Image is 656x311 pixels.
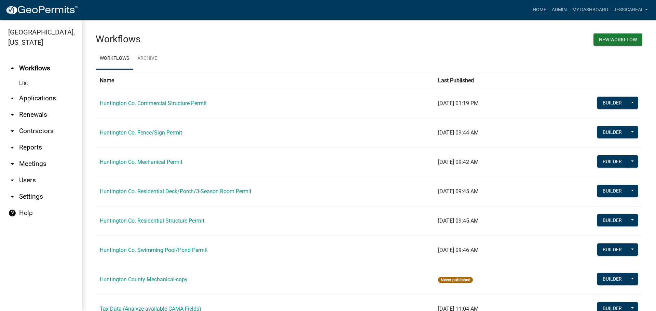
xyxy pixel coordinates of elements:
a: Huntington Co. Fence/Sign Permit [100,129,182,136]
button: Builder [597,243,627,256]
a: My Dashboard [570,3,611,16]
span: [DATE] 01:19 PM [438,100,479,107]
th: Last Published [434,72,537,89]
span: Never published [438,277,473,283]
a: Workflows [96,48,133,70]
span: [DATE] 09:46 AM [438,247,479,253]
span: [DATE] 09:45 AM [438,217,479,224]
a: Huntington Co. Mechanical Permit [100,159,182,165]
i: arrow_drop_down [8,94,16,102]
a: Huntington County Mechanical-copy [100,276,188,283]
i: arrow_drop_down [8,160,16,168]
button: Builder [597,273,627,285]
i: arrow_drop_down [8,111,16,119]
i: arrow_drop_down [8,143,16,152]
span: [DATE] 09:44 AM [438,129,479,136]
button: Builder [597,155,627,168]
i: arrow_drop_down [8,127,16,135]
a: Huntington Co. Residential Structure Permit [100,217,204,224]
a: JessicaBeal [611,3,651,16]
th: Name [96,72,434,89]
span: [DATE] 09:45 AM [438,188,479,195]
a: Huntington Co. Commercial Structure Permit [100,100,207,107]
i: arrow_drop_down [8,193,16,201]
a: Home [530,3,549,16]
button: Builder [597,126,627,138]
button: Builder [597,185,627,197]
i: arrow_drop_up [8,64,16,72]
button: New Workflow [593,33,642,46]
a: Archive [133,48,161,70]
i: help [8,209,16,217]
a: Huntington Co. Residential Deck/Porch/3-Season Room Permit [100,188,251,195]
button: Builder [597,214,627,226]
h3: Workflows [96,33,364,45]
button: Builder [597,97,627,109]
a: Huntington Co. Swimming Pool/Pond Permit [100,247,208,253]
a: Admin [549,3,570,16]
i: arrow_drop_down [8,176,16,184]
span: [DATE] 09:42 AM [438,159,479,165]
